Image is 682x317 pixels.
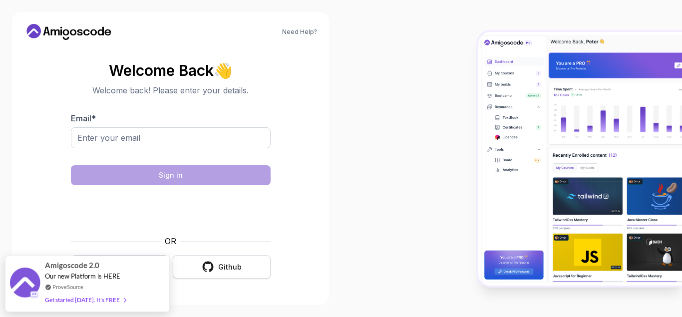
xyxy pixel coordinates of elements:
[24,24,114,40] a: Home link
[214,62,232,78] span: 👋
[218,262,242,272] div: Github
[71,127,271,148] input: Enter your email
[52,283,83,291] a: ProveSource
[71,84,271,96] p: Welcome back! Please enter your details.
[45,260,99,271] span: Amigoscode 2.0
[71,165,271,185] button: Sign in
[10,268,40,300] img: provesource social proof notification image
[282,28,317,36] a: Need Help?
[71,255,169,279] button: Google
[45,294,126,306] div: Get started [DATE]. It's FREE
[165,235,176,247] p: OR
[71,113,96,123] label: Email *
[159,170,183,180] div: Sign in
[478,32,682,286] img: Amigoscode Dashboard
[71,62,271,78] h2: Welcome Back
[173,255,271,279] button: Github
[45,272,120,280] span: Our new Platform is HERE
[95,191,246,229] iframe: Widget contenant une case à cocher pour le défi de sécurité hCaptcha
